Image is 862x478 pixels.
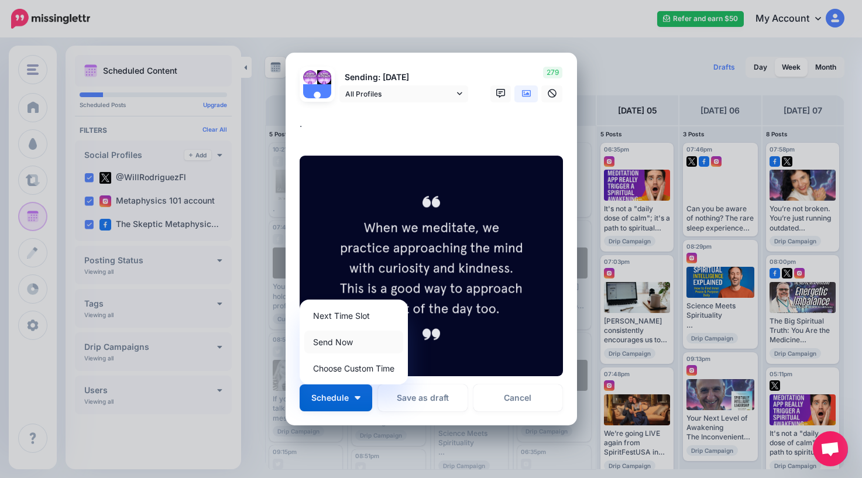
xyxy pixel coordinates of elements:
[303,84,331,112] img: user_default_image.png
[317,70,331,84] img: 397599238_854002456209143_7495850539788434841_n-bsa141966.jpg
[304,304,403,327] a: Next Time Slot
[355,396,360,400] img: arrow-down-white.png
[543,67,562,78] span: 279
[300,117,569,131] div: .
[311,394,349,402] span: Schedule
[300,384,372,411] button: Schedule
[303,70,317,84] img: 398694559_755142363325592_1851666557881600205_n-bsa141941.jpg
[300,156,563,376] img: U2FEBCIJ0J5KRYXH6PG6FUYNEXTIK0TK.jpg
[473,384,563,411] a: Cancel
[304,357,403,380] a: Choose Custom Time
[378,384,468,411] button: Save as draft
[339,71,468,84] p: Sending: [DATE]
[304,331,403,353] a: Send Now
[300,300,408,384] div: Schedule
[345,88,454,100] span: All Profiles
[339,85,468,102] a: All Profiles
